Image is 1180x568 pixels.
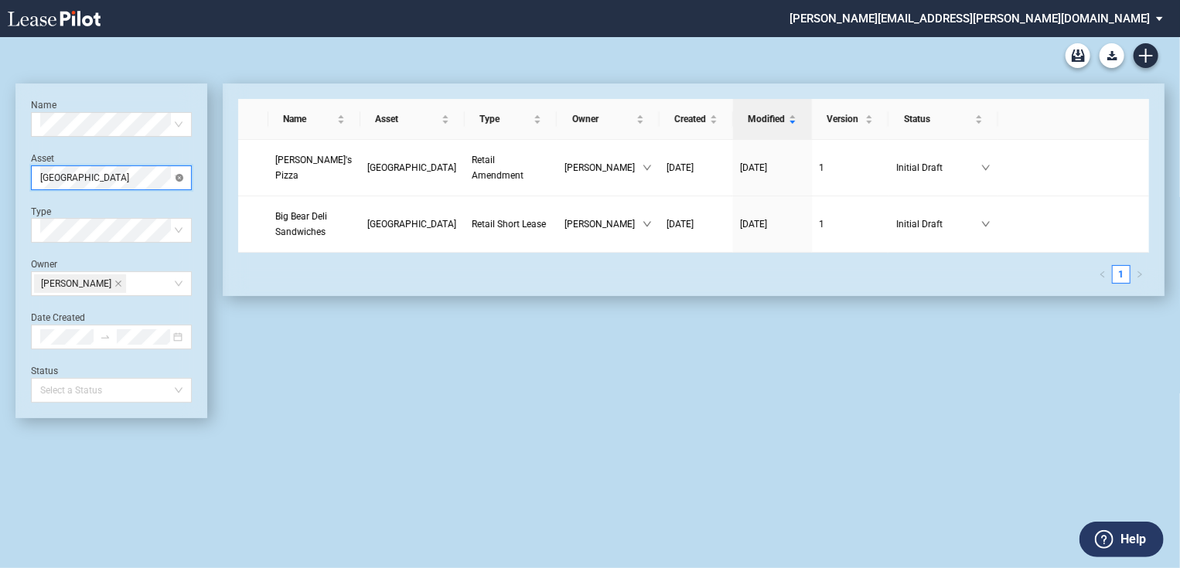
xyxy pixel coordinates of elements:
span: Retail Amendment [472,155,524,181]
span: close [114,280,122,287]
span: Name [284,111,334,127]
th: Modified [733,99,812,140]
label: Date Created [31,312,85,323]
a: Create new document [1134,43,1158,68]
label: Asset [31,153,54,164]
a: [DATE] [741,216,804,232]
a: Big Bear Deli Sandwiches [276,209,353,240]
th: Owner [557,99,660,140]
span: to [100,332,111,342]
span: Owner [572,111,633,127]
li: Previous Page [1093,265,1112,284]
span: Retail Short Lease [472,219,547,230]
a: Retail Amendment [472,152,550,183]
th: Status [888,99,998,140]
span: Created [675,111,707,127]
button: Download Blank Form [1100,43,1124,68]
a: 1 [820,160,881,175]
a: Retail Short Lease [472,216,550,232]
md-menu: Download Blank Form List [1095,43,1129,68]
a: [DATE] [667,160,725,175]
span: Moorland Square Shopping Ctr [368,162,457,173]
span: 1 [820,219,825,230]
span: [DATE] [741,219,768,230]
span: right [1136,270,1144,278]
span: Initial Draft [896,160,981,175]
span: 1 [820,162,825,173]
th: Version [812,99,888,140]
a: [GEOGRAPHIC_DATA] [368,160,457,175]
span: Type [480,111,531,127]
li: 1 [1112,265,1131,284]
th: Asset [360,99,465,140]
span: [PERSON_NAME] [564,216,643,232]
span: Version [827,111,862,127]
label: Help [1120,529,1146,549]
a: Archive [1066,43,1090,68]
span: Brenda Perez [34,274,126,293]
span: Initial Draft [896,216,981,232]
a: 1 [820,216,881,232]
span: Marco's Pizza [276,155,353,181]
span: Status [904,111,972,127]
th: Created [660,99,733,140]
th: Name [268,99,360,140]
span: down [981,163,991,172]
label: Type [31,206,51,217]
span: close-circle [176,174,183,182]
span: [DATE] [741,162,768,173]
span: swap-right [100,332,111,342]
span: [PERSON_NAME] [41,275,111,292]
button: right [1131,265,1149,284]
span: [PERSON_NAME] [564,160,643,175]
a: [DATE] [741,160,804,175]
span: down [981,219,991,229]
span: left [1099,270,1107,278]
label: Owner [31,259,57,270]
span: down [643,163,652,172]
a: [DATE] [667,216,725,232]
a: [GEOGRAPHIC_DATA] [368,216,457,232]
span: down [643,219,652,229]
span: [DATE] [667,162,694,173]
label: Name [31,100,56,111]
button: left [1093,265,1112,284]
a: [PERSON_NAME]'s Pizza [276,152,353,183]
span: Asset [376,111,438,127]
th: Type [465,99,558,140]
span: Big Bear Deli Sandwiches [276,211,328,237]
span: Modified [749,111,786,127]
span: Moorland Square Shopping Ctr [40,166,182,189]
span: Moorland Square Shopping Ctr [368,219,457,230]
a: 1 [1113,266,1130,283]
button: Help [1079,522,1164,557]
li: Next Page [1131,265,1149,284]
span: [DATE] [667,219,694,230]
label: Status [31,366,58,376]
